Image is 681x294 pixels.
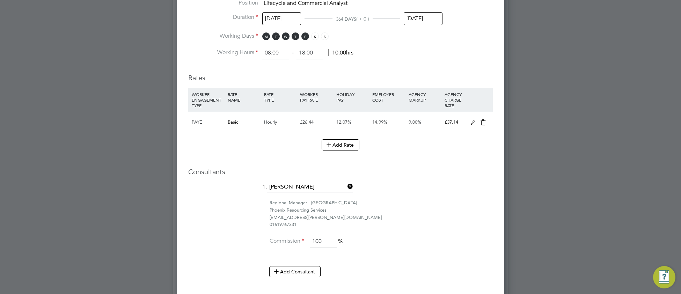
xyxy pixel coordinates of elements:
[270,221,493,228] div: 01619767331
[338,238,343,245] span: %
[272,32,280,40] span: T
[262,12,301,25] input: Select one
[298,112,334,132] div: £26.44
[356,16,369,22] span: ( + 0 )
[188,167,493,176] h3: Consultants
[188,49,258,56] label: Working Hours
[269,266,321,277] button: Add Consultant
[653,266,675,288] button: Engage Resource Center
[443,88,467,112] div: AGENCY CHARGE RATE
[190,88,226,112] div: WORKER ENGAGEMENT TYPE
[311,32,319,40] span: S
[445,119,458,125] span: £37.14
[404,12,442,25] input: Select one
[407,88,443,106] div: AGENCY MARKUP
[190,112,226,132] div: PAYE
[267,182,353,192] input: Search for...
[188,32,258,40] label: Working Days
[188,66,493,82] h3: Rates
[188,182,493,199] li: 1.
[262,88,298,106] div: RATE TYPE
[335,88,371,106] div: HOLIDAY PAY
[270,207,493,214] div: Phoenix Resourcing Services
[188,14,258,21] label: Duration
[262,47,289,59] input: 08:00
[336,119,351,125] span: 12.07%
[291,49,295,56] span: ‐
[321,32,329,40] span: S
[409,119,421,125] span: 9.00%
[270,199,493,207] div: Regional Manager - [GEOGRAPHIC_DATA]
[301,32,309,40] span: F
[262,32,270,40] span: M
[270,214,493,221] div: [EMAIL_ADDRESS][PERSON_NAME][DOMAIN_NAME]
[296,47,323,59] input: 17:00
[282,32,290,40] span: W
[328,49,353,56] span: 10.00hrs
[226,88,262,106] div: RATE NAME
[298,88,334,106] div: WORKER PAY RATE
[269,237,304,245] label: Commission
[228,119,238,125] span: Basic
[371,88,407,106] div: EMPLOYER COST
[322,139,359,150] button: Add Rate
[262,112,298,132] div: Hourly
[336,16,356,22] span: 364 DAYS
[372,119,387,125] span: 14.99%
[292,32,299,40] span: T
